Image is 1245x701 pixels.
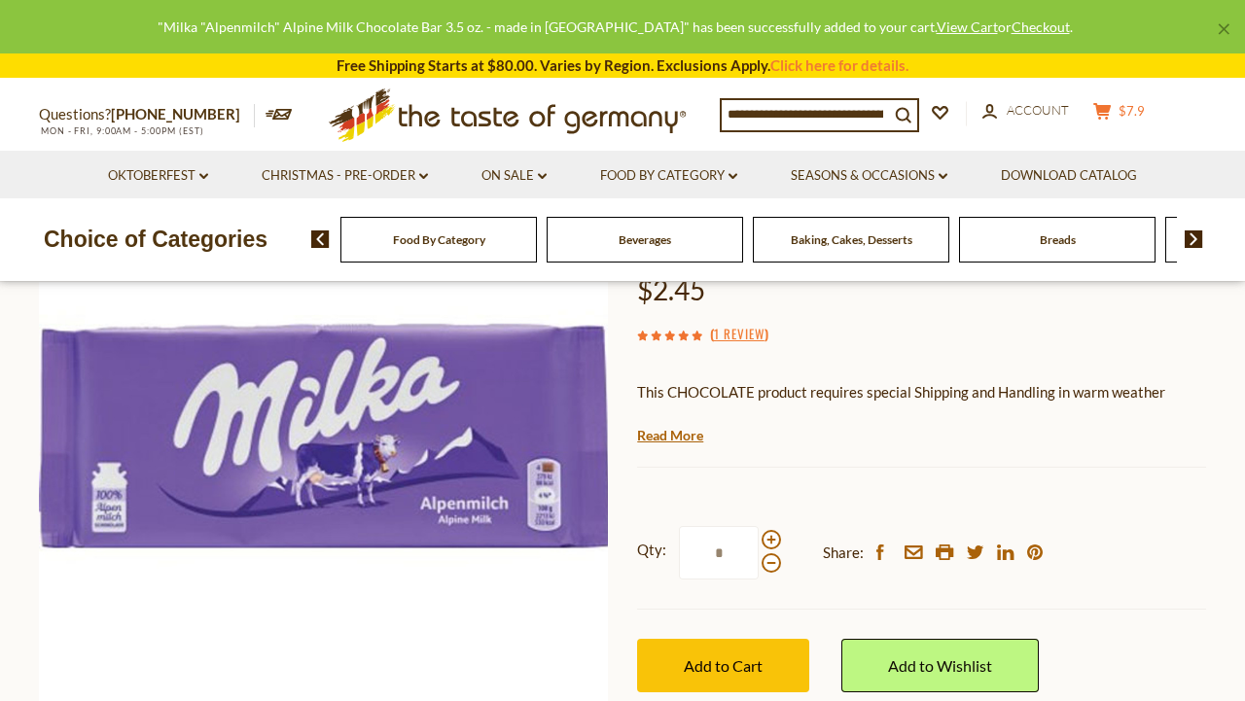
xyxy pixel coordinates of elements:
[39,125,204,136] span: MON - FRI, 9:00AM - 5:00PM (EST)
[791,232,912,247] a: Baking, Cakes, Desserts
[39,102,255,127] p: Questions?
[1001,165,1137,187] a: Download Catalog
[791,165,947,187] a: Seasons & Occasions
[710,324,768,343] span: ( )
[770,56,908,74] a: Click here for details.
[1040,232,1076,247] a: Breads
[1012,18,1070,35] a: Checkout
[684,656,763,675] span: Add to Cart
[311,230,330,248] img: previous arrow
[1218,23,1229,35] a: ×
[1185,230,1203,248] img: next arrow
[1119,103,1145,119] span: $7.9
[937,18,998,35] a: View Cart
[600,165,737,187] a: Food By Category
[262,165,428,187] a: Christmas - PRE-ORDER
[656,419,1206,443] li: We will ship this product in heat-protective packaging and ice during warm weather months or to w...
[619,232,671,247] a: Beverages
[679,526,759,579] input: Qty:
[637,639,809,692] button: Add to Cart
[637,273,705,306] span: $2.45
[637,426,703,445] a: Read More
[637,538,666,562] strong: Qty:
[16,16,1214,38] div: "Milka "Alpenmilch" Alpine Milk Chocolate Bar 3.5 oz. - made in [GEOGRAPHIC_DATA]" has been succe...
[982,100,1069,122] a: Account
[111,105,240,123] a: [PHONE_NUMBER]
[1007,102,1069,118] span: Account
[823,541,864,565] span: Share:
[637,380,1206,404] p: This CHOCOLATE product requires special Shipping and Handling in warm weather
[108,165,208,187] a: Oktoberfest
[714,324,765,345] a: 1 Review
[481,165,547,187] a: On Sale
[1089,102,1148,126] button: $7.9
[841,639,1039,692] a: Add to Wishlist
[393,232,485,247] a: Food By Category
